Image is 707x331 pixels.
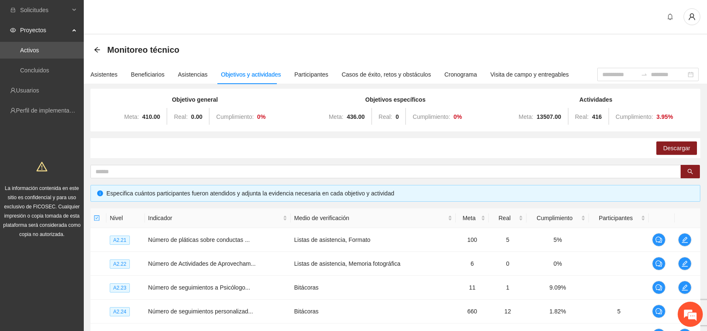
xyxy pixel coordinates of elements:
[459,213,479,223] span: Meta
[110,307,129,316] span: A2.24
[3,185,81,237] span: La información contenida en este sitio es confidencial y para uso exclusivo de FICOSEC. Cualquier...
[148,236,250,243] span: Número de pláticas sobre conductas ...
[592,213,639,223] span: Participantes
[291,252,455,276] td: Listas de asistencia, Memoria fotográfica
[589,300,649,323] td: 5
[148,260,256,267] span: Número de Actividades de Aprovecham...
[444,70,477,79] div: Cronograma
[656,141,697,155] button: Descargar
[172,96,218,103] strong: Objetivo general
[679,284,691,291] span: edit
[652,281,666,294] button: comment
[684,13,700,21] span: user
[107,43,179,56] span: Monitoreo técnico
[537,113,561,120] strong: 13507.00
[94,46,101,54] div: Back
[379,113,392,120] span: Real:
[526,208,589,228] th: Cumplimiento
[106,189,694,198] div: Especifica cuántos participantes fueron atendidos y adjunta la evidencia necesaria en cada objeti...
[592,113,601,120] strong: 416
[94,46,101,53] span: arrow-left
[684,8,700,25] button: user
[365,96,426,103] strong: Objetivos específicos
[575,113,589,120] span: Real:
[174,113,188,120] span: Real:
[456,252,489,276] td: 6
[145,208,291,228] th: Indicador
[456,228,489,252] td: 100
[579,96,612,103] strong: Actividades
[489,252,526,276] td: 0
[110,259,129,269] span: A2.22
[142,113,160,120] strong: 410.00
[291,276,455,300] td: Bitácoras
[110,283,129,293] span: A2.23
[94,215,100,221] span: check-square
[454,113,462,120] strong: 0 %
[178,70,208,79] div: Asistencias
[294,213,446,223] span: Medio de verificación
[413,113,450,120] span: Cumplimiento:
[36,161,47,172] span: warning
[663,144,690,153] span: Descargar
[679,260,691,267] span: edit
[10,7,16,13] span: inbox
[489,300,526,323] td: 12
[131,70,165,79] div: Beneficiarios
[20,47,39,54] a: Activos
[679,236,691,243] span: edit
[652,233,666,246] button: comment
[652,305,666,318] button: comment
[216,113,253,120] span: Cumplimiento:
[678,257,692,270] button: edit
[148,308,253,315] span: Número de seguimientos personalizad...
[395,113,399,120] strong: 0
[90,70,118,79] div: Asistentes
[678,281,692,294] button: edit
[257,113,266,120] strong: 0 %
[16,87,39,94] a: Usuarios
[16,107,81,114] a: Perfil de implementadora
[106,208,144,228] th: Nivel
[20,2,70,18] span: Solicitudes
[492,213,517,223] span: Real
[148,284,250,291] span: Número de seguimientos a Psicólogo...
[663,10,677,23] button: bell
[20,67,49,74] a: Concluidos
[489,208,526,228] th: Real
[490,70,569,79] div: Visita de campo y entregables
[10,27,16,33] span: eye
[97,190,103,196] span: info-circle
[641,71,648,78] span: swap-right
[456,276,489,300] td: 11
[526,300,589,323] td: 1.82%
[110,236,129,245] span: A2.21
[616,113,653,120] span: Cumplimiento:
[124,113,139,120] span: Meta:
[687,169,693,175] span: search
[489,276,526,300] td: 1
[456,208,489,228] th: Meta
[589,208,649,228] th: Participantes
[291,228,455,252] td: Listas de asistencia, Formato
[291,300,455,323] td: Bitácoras
[221,70,281,79] div: Objetivos y actividades
[526,276,589,300] td: 9.09%
[342,70,431,79] div: Casos de éxito, retos y obstáculos
[20,22,70,38] span: Proyectos
[526,252,589,276] td: 0%
[652,257,666,270] button: comment
[530,213,579,223] span: Cumplimiento
[664,13,676,20] span: bell
[294,70,328,79] div: Participantes
[347,113,365,120] strong: 436.00
[489,228,526,252] td: 5
[456,300,489,323] td: 660
[191,113,202,120] strong: 0.00
[656,113,673,120] strong: 3.95 %
[329,113,343,120] span: Meta:
[678,233,692,246] button: edit
[148,213,281,223] span: Indicador
[519,113,533,120] span: Meta:
[681,165,700,178] button: search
